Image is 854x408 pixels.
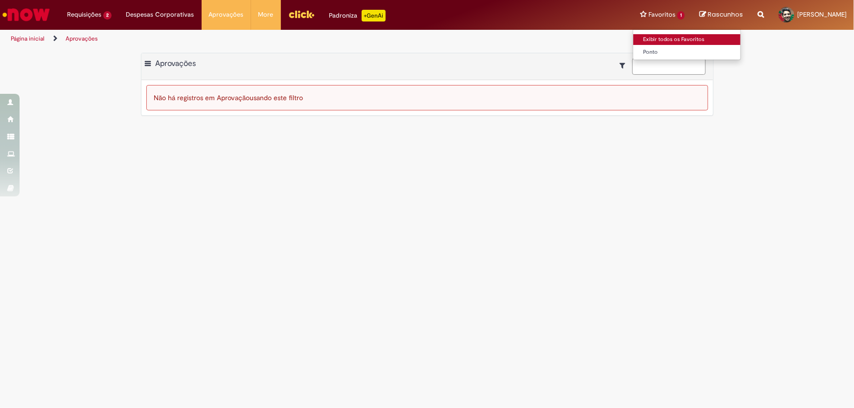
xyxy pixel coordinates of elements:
[648,10,675,20] span: Favoritos
[797,10,847,19] span: [PERSON_NAME]
[633,47,741,58] a: Ponto
[633,34,741,45] a: Exibir todos os Favoritos
[250,93,303,102] span: usando este filtro
[699,10,743,20] a: Rascunhos
[258,10,274,20] span: More
[329,10,386,21] div: Padroniza
[362,10,386,21] p: +GenAi
[1,5,51,24] img: ServiceNow
[209,10,244,20] span: Aprovações
[11,35,45,43] a: Página inicial
[7,30,562,48] ul: Trilhas de página
[633,29,741,60] ul: Favoritos
[677,11,685,20] span: 1
[156,59,196,68] span: Aprovações
[146,85,708,110] div: Não há registros em Aprovação
[103,11,112,20] span: 2
[66,35,98,43] a: Aprovações
[708,10,743,19] span: Rascunhos
[288,7,315,21] img: click_logo_yellow_360x200.png
[126,10,194,20] span: Despesas Corporativas
[67,10,101,20] span: Requisições
[620,62,630,69] i: Mostrar filtros para: Suas Solicitações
